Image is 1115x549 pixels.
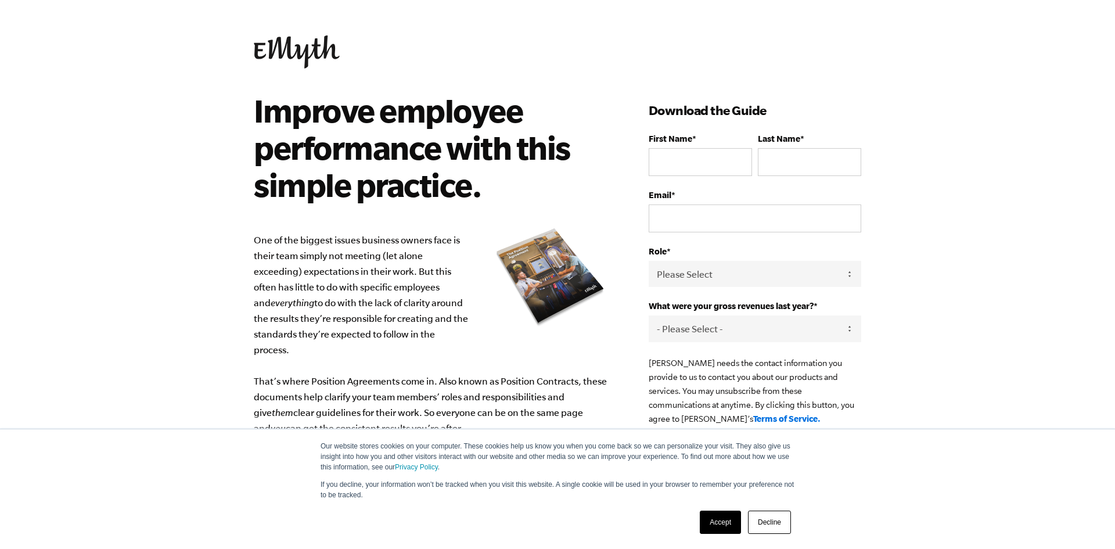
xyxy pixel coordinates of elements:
p: One of the biggest issues business owners face is their team simply not meeting (let alone exceed... [254,232,614,484]
a: Decline [748,511,791,534]
i: you [271,423,286,433]
p: [PERSON_NAME] needs the contact information you provide to us to contact you about our products a... [649,356,861,426]
span: Email [649,190,671,200]
span: What were your gross revenues last year? [649,301,814,311]
span: First Name [649,134,692,143]
img: EMyth [254,35,340,69]
span: Role [649,246,667,256]
img: e-myth position contract position agreement guide [486,222,614,334]
p: If you decline, your information won’t be tracked when you visit this website. A single cookie wi... [321,479,794,500]
h3: Download the Guide [649,101,861,120]
h2: Improve employee performance with this simple practice. [254,92,597,203]
iframe: Chat Widget [1057,493,1115,549]
p: Our website stores cookies on your computer. These cookies help us know you when you come back so... [321,441,794,472]
a: Privacy Policy [395,463,438,471]
a: Terms of Service. [753,414,821,424]
i: them [272,407,293,418]
i: everything [271,297,314,308]
a: Accept [700,511,741,534]
span: Last Name [758,134,800,143]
